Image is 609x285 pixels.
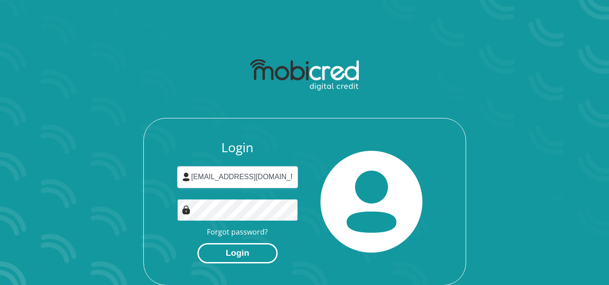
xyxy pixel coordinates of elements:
[177,166,298,188] input: Username
[182,172,191,181] img: user-icon image
[197,243,278,263] button: Login
[177,140,298,155] h3: Login
[182,205,191,214] img: Image
[250,59,359,91] img: mobicred logo
[207,227,268,237] a: Forgot password?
